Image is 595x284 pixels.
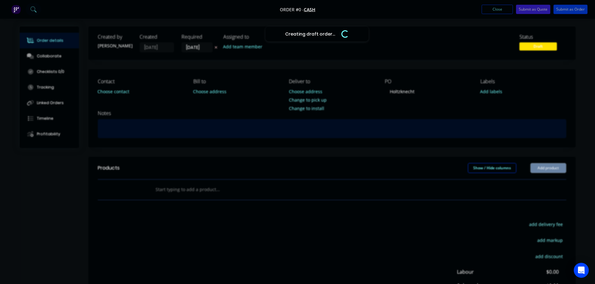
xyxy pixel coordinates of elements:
div: Open Intercom Messenger [574,263,589,278]
div: Creating draft order... [265,26,369,41]
a: CASH [304,7,315,12]
button: Submit as Order [553,5,588,14]
img: Factory [11,5,21,14]
button: Submit as Quote [516,5,550,14]
button: Close [482,5,513,14]
span: Order #0 - [280,7,304,12]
